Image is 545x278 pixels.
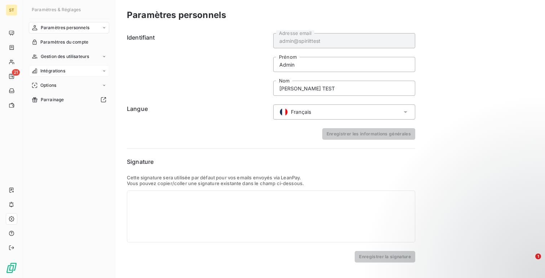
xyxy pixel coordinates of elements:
[40,39,88,45] span: Paramètres du compte
[41,53,89,60] span: Gestion des utilisateurs
[127,33,269,96] h6: Identifiant
[355,251,415,263] button: Enregistrer la signature
[29,94,109,106] a: Parrainage
[273,57,415,72] input: placeholder
[12,69,20,76] span: 21
[401,208,545,259] iframe: Intercom notifications message
[29,36,109,48] a: Paramètres du compte
[127,157,415,166] h6: Signature
[6,262,17,274] img: Logo LeanPay
[40,68,65,74] span: Intégrations
[6,4,17,16] div: ST
[41,24,89,31] span: Paramètres personnels
[32,7,81,12] span: Paramètres & Réglages
[40,82,56,89] span: Options
[41,97,64,103] span: Parrainage
[322,128,415,140] button: Enregistrer les informations générales
[291,108,311,116] span: Français
[273,81,415,96] input: placeholder
[127,104,269,120] h6: Langue
[273,33,415,48] input: placeholder
[127,9,226,22] h3: Paramètres personnels
[535,254,541,259] span: 1
[520,254,538,271] iframe: Intercom live chat
[127,175,415,180] p: Cette signature sera utilisée par défaut pour vos emails envoyés via LeanPay.
[127,180,415,186] p: Vous pouvez copier/coller une signature existante dans le champ ci-dessous.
